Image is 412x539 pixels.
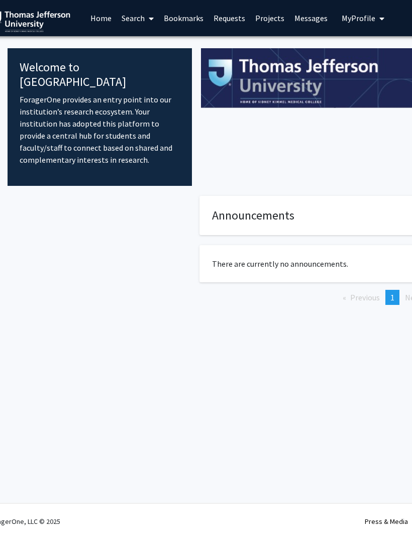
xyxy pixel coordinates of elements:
span: 1 [391,292,395,302]
a: Search [117,1,159,36]
iframe: Chat [8,494,43,531]
p: ForagerOne provides an entry point into our institution’s research ecosystem. Your institution ha... [20,93,180,166]
a: Messages [290,1,333,36]
a: Home [86,1,117,36]
a: Projects [251,1,290,36]
a: Press & Media [365,517,408,526]
a: Requests [209,1,251,36]
h4: Welcome to [GEOGRAPHIC_DATA] [20,60,180,89]
span: My Profile [342,13,376,23]
span: Previous [351,292,380,302]
a: Bookmarks [159,1,209,36]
